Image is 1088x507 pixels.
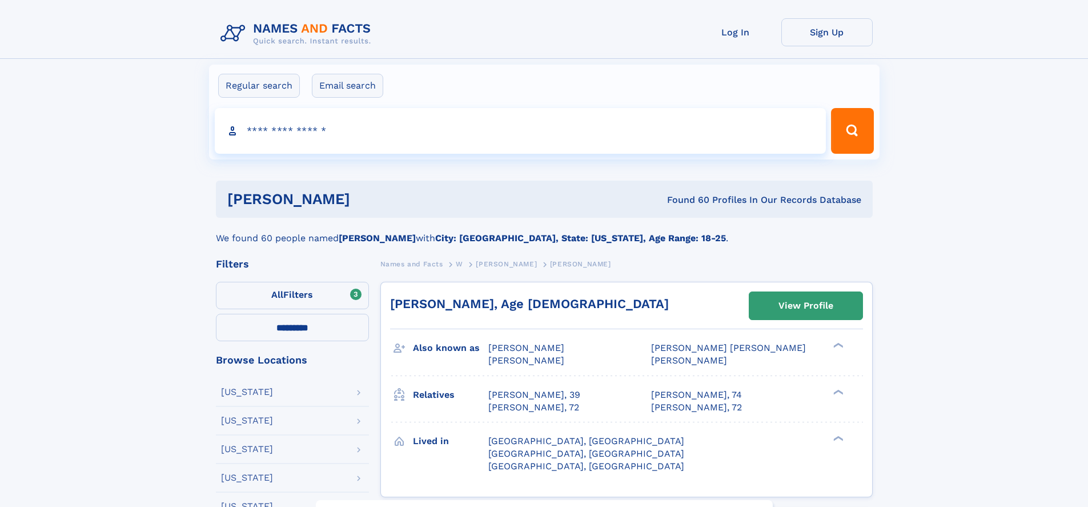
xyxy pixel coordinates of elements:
[221,388,273,397] div: [US_STATE]
[413,432,488,451] h3: Lived in
[488,342,564,353] span: [PERSON_NAME]
[749,292,862,320] a: View Profile
[488,401,579,414] a: [PERSON_NAME], 72
[221,416,273,425] div: [US_STATE]
[651,401,742,414] a: [PERSON_NAME], 72
[456,260,463,268] span: W
[380,257,443,271] a: Names and Facts
[778,293,833,319] div: View Profile
[488,436,684,446] span: [GEOGRAPHIC_DATA], [GEOGRAPHIC_DATA]
[339,233,416,243] b: [PERSON_NAME]
[221,473,273,482] div: [US_STATE]
[221,445,273,454] div: [US_STATE]
[390,297,669,311] a: [PERSON_NAME], Age [DEMOGRAPHIC_DATA]
[508,194,861,206] div: Found 60 Profiles In Our Records Database
[830,388,844,396] div: ❯
[216,18,380,49] img: Logo Names and Facts
[830,342,844,349] div: ❯
[456,257,463,271] a: W
[271,289,283,300] span: All
[216,218,873,245] div: We found 60 people named with .
[413,385,488,405] h3: Relatives
[488,389,580,401] a: [PERSON_NAME], 39
[215,108,826,154] input: search input
[488,461,684,472] span: [GEOGRAPHIC_DATA], [GEOGRAPHIC_DATA]
[476,257,537,271] a: [PERSON_NAME]
[216,259,369,269] div: Filters
[413,338,488,358] h3: Also known as
[651,342,806,353] span: [PERSON_NAME] [PERSON_NAME]
[831,108,873,154] button: Search Button
[476,260,537,268] span: [PERSON_NAME]
[488,355,564,366] span: [PERSON_NAME]
[312,74,383,98] label: Email search
[550,260,611,268] span: [PERSON_NAME]
[216,282,369,309] label: Filters
[216,355,369,365] div: Browse Locations
[651,389,742,401] a: [PERSON_NAME], 74
[227,192,509,206] h1: [PERSON_NAME]
[781,18,873,46] a: Sign Up
[830,434,844,442] div: ❯
[690,18,781,46] a: Log In
[651,355,727,366] span: [PERSON_NAME]
[218,74,300,98] label: Regular search
[435,233,726,243] b: City: [GEOGRAPHIC_DATA], State: [US_STATE], Age Range: 18-25
[488,448,684,459] span: [GEOGRAPHIC_DATA], [GEOGRAPHIC_DATA]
